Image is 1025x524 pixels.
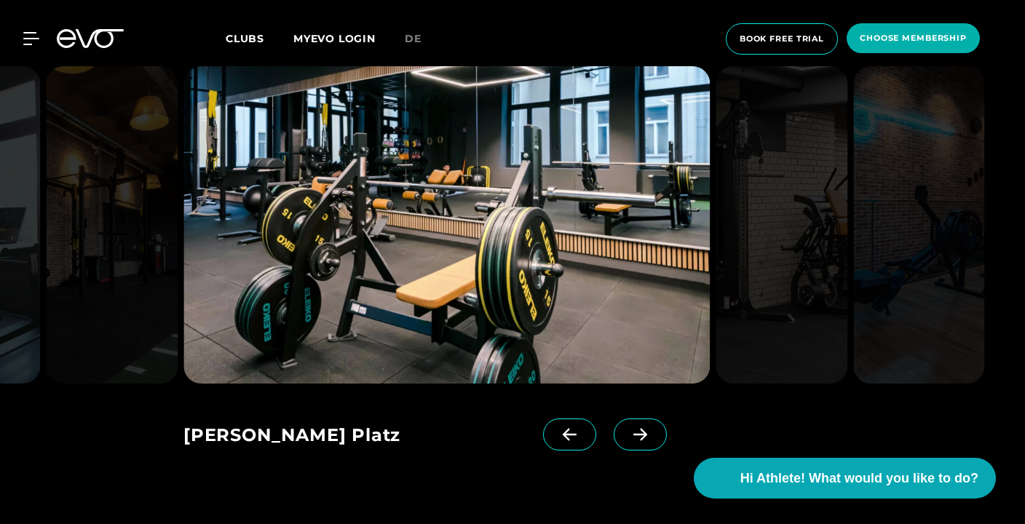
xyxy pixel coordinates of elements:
span: Hi Athlete! What would you like to do? [740,469,978,488]
span: Clubs [226,32,264,45]
span: de [405,32,422,45]
img: evofitness [46,66,178,384]
a: MYEVO LOGIN [293,32,376,45]
a: Clubs [226,31,293,45]
img: evofitness [183,66,710,384]
img: evofitness [716,66,847,384]
span: choose membership [860,32,967,44]
img: evofitness [853,66,985,384]
a: choose membership [842,23,984,55]
a: de [405,31,439,47]
a: book free trial [721,23,842,55]
span: book free trial [740,33,824,45]
button: Hi Athlete! What would you like to do? [694,458,996,499]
